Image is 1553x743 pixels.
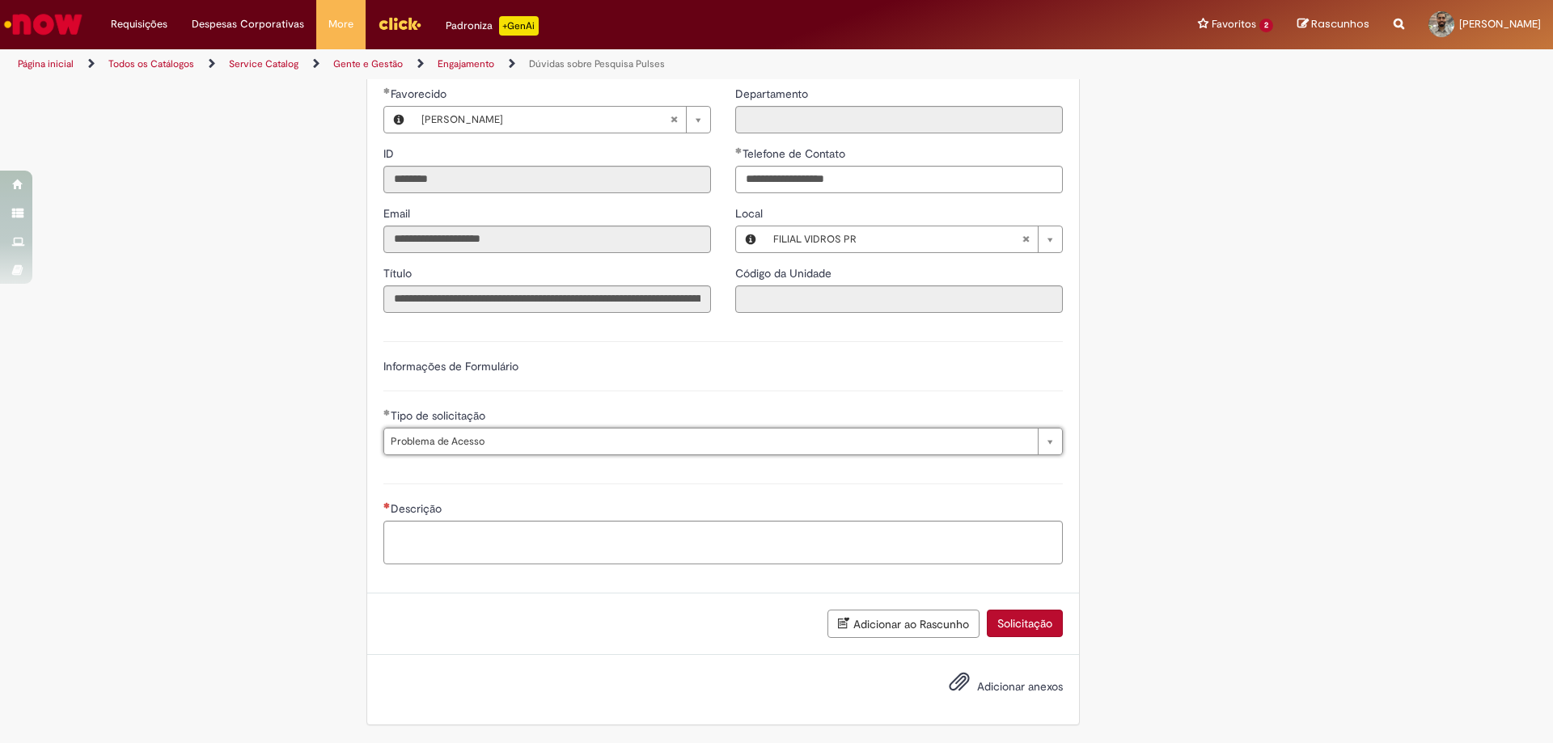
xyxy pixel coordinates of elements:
[1013,226,1038,252] abbr: Limpar campo Local
[383,285,711,313] input: Título
[735,166,1063,193] input: Telefone de Contato
[383,166,711,193] input: ID
[383,87,391,94] span: Obrigatório Preenchido
[383,265,415,281] label: Somente leitura - Título
[529,57,665,70] a: Dúvidas sobre Pesquisa Pulses
[378,11,421,36] img: click_logo_yellow_360x200.png
[383,205,413,222] label: Somente leitura - Email
[383,359,518,374] label: Informações de Formulário
[987,610,1063,637] button: Solicitação
[383,206,413,221] span: Somente leitura - Email
[735,147,743,154] span: Obrigatório Preenchido
[383,521,1063,564] textarea: Descrição
[229,57,298,70] a: Service Catalog
[111,16,167,32] span: Requisições
[743,146,848,161] span: Telefone de Contato
[383,409,391,416] span: Obrigatório Preenchido
[18,57,74,70] a: Página inicial
[945,667,974,704] button: Adicionar anexos
[735,86,811,102] label: Somente leitura - Departamento
[383,146,397,162] label: Somente leitura - ID
[1459,17,1541,31] span: [PERSON_NAME]
[391,408,489,423] span: Tipo de solicitação
[391,87,450,101] span: Necessários - Favorecido
[977,679,1063,694] span: Adicionar anexos
[108,57,194,70] a: Todos os Catálogos
[773,226,1022,252] span: FILIAL VIDROS PR
[735,206,766,221] span: Local
[735,265,835,281] label: Somente leitura - Código da Unidade
[827,610,980,638] button: Adicionar ao Rascunho
[383,226,711,253] input: Email
[413,107,710,133] a: [PERSON_NAME]Limpar campo Favorecido
[384,107,413,133] button: Favorecido, Visualizar este registro Jaison Felipe Pereira Moreira
[662,107,686,133] abbr: Limpar campo Favorecido
[735,87,811,101] span: Somente leitura - Departamento
[735,285,1063,313] input: Código da Unidade
[736,226,765,252] button: Local, Visualizar este registro FILIAL VIDROS PR
[192,16,304,32] span: Despesas Corporativas
[383,266,415,281] span: Somente leitura - Título
[1259,19,1273,32] span: 2
[421,107,670,133] span: [PERSON_NAME]
[383,146,397,161] span: Somente leitura - ID
[438,57,494,70] a: Engajamento
[1212,16,1256,32] span: Favoritos
[328,16,353,32] span: More
[2,8,85,40] img: ServiceNow
[1297,17,1369,32] a: Rascunhos
[383,502,391,509] span: Necessários
[1311,16,1369,32] span: Rascunhos
[12,49,1023,79] ul: Trilhas de página
[333,57,403,70] a: Gente e Gestão
[765,226,1062,252] a: FILIAL VIDROS PRLimpar campo Local
[391,501,445,516] span: Descrição
[391,428,1030,454] span: Problema de Acesso
[735,266,835,281] span: Somente leitura - Código da Unidade
[446,16,539,36] div: Padroniza
[499,16,539,36] p: +GenAi
[735,106,1063,133] input: Departamento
